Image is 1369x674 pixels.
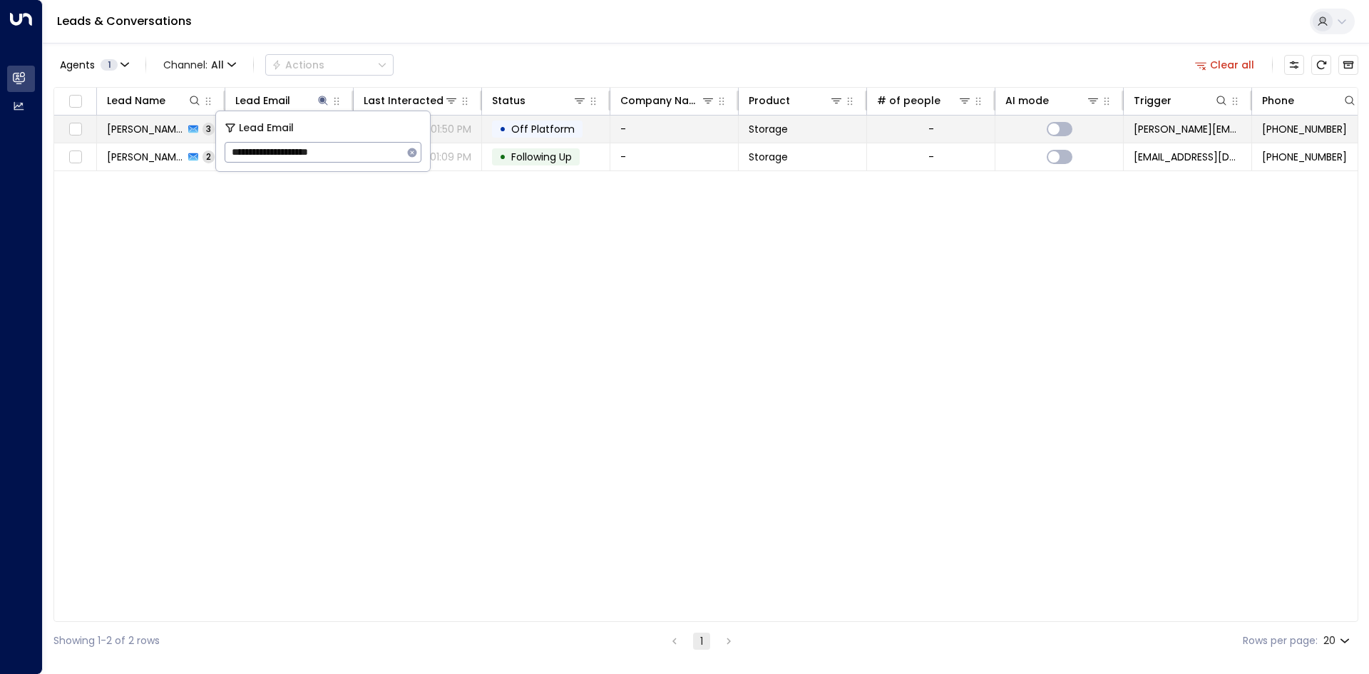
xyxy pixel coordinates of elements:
span: leads@space-station.co.uk [1134,150,1241,164]
div: Trigger [1134,92,1229,109]
div: AI mode [1005,92,1100,109]
div: 20 [1323,630,1353,651]
span: 2 [202,150,215,163]
div: Product [749,92,790,109]
td: - [610,143,739,170]
div: # of people [877,92,940,109]
div: Lead Email [235,92,330,109]
span: 1 [101,59,118,71]
span: Toggle select all [66,93,84,111]
span: Toggle select row [66,148,84,166]
span: Off Platform [511,122,575,136]
span: Storage [749,150,788,164]
label: Rows per page: [1243,633,1318,648]
div: # of people [877,92,972,109]
span: +447543444101 [1262,150,1347,164]
div: Phone [1262,92,1357,109]
button: Customize [1284,55,1304,75]
span: julian.alves@arcor.de [1134,122,1241,136]
span: All [211,59,224,71]
div: Lead Email [235,92,290,109]
button: Archived Leads [1338,55,1358,75]
div: Last Interacted [364,92,458,109]
p: 01:50 PM [431,122,471,136]
div: Product [749,92,844,109]
span: 3 [202,123,215,135]
div: Company Name [620,92,715,109]
span: Julian Alves [107,122,184,136]
span: Agents [60,60,95,70]
div: • [499,117,506,141]
div: - [928,150,934,164]
div: - [928,122,934,136]
span: Following Up [511,150,572,164]
div: Company Name [620,92,701,109]
div: Trigger [1134,92,1171,109]
div: AI mode [1005,92,1049,109]
div: • [499,145,506,169]
span: Lead Email [239,120,294,136]
div: Actions [272,58,324,71]
div: Button group with a nested menu [265,54,394,76]
p: 01:09 PM [430,150,471,164]
a: Leads & Conversations [57,13,192,29]
button: Channel:All [158,55,242,75]
div: Showing 1-2 of 2 rows [53,633,160,648]
button: Agents1 [53,55,134,75]
button: Clear all [1189,55,1261,75]
div: Status [492,92,587,109]
span: Toggle select row [66,121,84,138]
span: +447543444101 [1262,122,1347,136]
div: Status [492,92,525,109]
span: Refresh [1311,55,1331,75]
div: Phone [1262,92,1294,109]
button: Actions [265,54,394,76]
nav: pagination navigation [665,632,738,650]
span: Julian Alves [107,150,184,164]
span: Channel: [158,55,242,75]
td: - [610,116,739,143]
span: Storage [749,122,788,136]
button: page 1 [693,633,710,650]
div: Last Interacted [364,92,443,109]
div: Lead Name [107,92,202,109]
div: Lead Name [107,92,165,109]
